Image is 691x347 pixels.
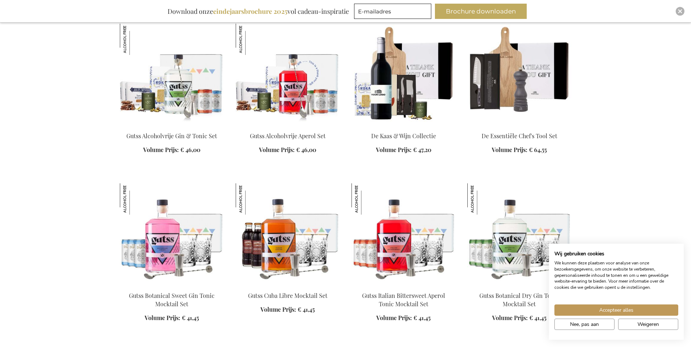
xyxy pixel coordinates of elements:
[618,319,678,330] button: Alle cookies weigeren
[352,123,456,129] a: De Kaas & Wijn Collectie
[435,4,527,19] button: Brochure downloaden
[352,183,383,215] img: Gutss Italian Bittersweet Aperol Tonic Mocktail Set
[354,4,433,21] form: marketing offers and promotions
[260,306,296,313] span: Volume Prijs:
[236,183,340,285] img: Gutss Cuba Libre Mocktail Set
[376,146,431,154] a: Volume Prijs: € 47,20
[248,292,327,299] a: Gutss Cuba Libre Mocktail Set
[678,9,682,13] img: Close
[599,306,633,314] span: Accepteer alles
[236,24,267,55] img: Gutss Alcoholvrije Aperol Set
[120,282,224,289] a: Gutss Botanical Sweet Gin Tonic Mocktail Set Gutss Botanical Sweet Gin Tonic Mocktail Set
[529,146,547,153] span: € 64,55
[120,183,151,215] img: Gutss Botanical Sweet Gin Tonic Mocktail Set
[376,146,412,153] span: Volume Prijs:
[120,183,224,285] img: Gutss Botanical Sweet Gin Tonic Mocktail Set
[570,320,599,328] span: Nee, pas aan
[529,314,546,322] span: € 41,45
[213,7,287,16] b: eindejaarsbrochure 2025
[143,146,200,154] a: Volume Prijs: € 46,00
[182,314,199,322] span: € 41,45
[371,132,436,140] a: De Kaas & Wijn Collectie
[554,260,678,291] p: We kunnen deze plaatsen voor analyse van onze bezoekersgegevens, om onze website te verbeteren, g...
[676,7,684,16] div: Close
[352,24,456,125] img: De Kaas & Wijn Collectie
[352,282,456,289] a: Gutss Italian Bittersweet Aperol Tonic Mocktail Set Gutss Italian Bittersweet Aperol Tonic Mockta...
[362,292,445,308] a: Gutss Italian Bittersweet Aperol Tonic Mocktail Set
[554,319,615,330] button: Pas cookie voorkeuren aan
[120,123,224,129] a: Gutss Non-Alcoholic Gin & Tonic Set Gutss Alcoholvrije Gin & Tonic Set
[129,292,215,308] a: Gutss Botanical Sweet Gin Tonic Mocktail Set
[492,314,528,322] span: Volume Prijs:
[479,292,559,308] a: Gutss Botanical Dry Gin Tonic Mocktail Set
[467,123,572,129] a: De Essentiële Chef's Tool Set
[492,146,527,153] span: Volume Prijs:
[637,320,659,328] span: Weigeren
[145,314,180,322] span: Volume Prijs:
[467,183,572,285] img: Gutss Botanical Dry Gin Tonic Mocktail Set
[492,314,546,322] a: Volume Prijs: € 41,45
[180,146,200,153] span: € 46,00
[467,183,499,215] img: Gutss Botanical Dry Gin Tonic Mocktail Set
[482,132,557,140] a: De Essentiële Chef's Tool Set
[352,183,456,285] img: Gutss Italian Bittersweet Aperol Tonic Mocktail Set
[120,24,151,55] img: Gutss Alcoholvrije Gin & Tonic Set
[126,132,217,140] a: Gutss Alcoholvrije Gin & Tonic Set
[554,251,678,257] h2: Wij gebruiken cookies
[143,146,179,153] span: Volume Prijs:
[145,314,199,322] a: Volume Prijs: € 41,45
[236,24,340,125] img: Gutss Alcoholvrije Aperol Set
[413,314,431,322] span: € 41,45
[164,4,352,19] div: Download onze vol cadeau-inspiratie
[467,24,572,125] img: De Essentiële Chef's Tool Set
[298,306,315,313] span: € 41,45
[236,282,340,289] a: Gutss Cuba Libre Mocktail Set Gutss Cuba Libre Mocktail Set
[120,24,224,125] img: Gutss Non-Alcoholic Gin & Tonic Set
[236,183,267,215] img: Gutss Cuba Libre Mocktail Set
[354,4,431,19] input: E-mailadres
[376,314,412,322] span: Volume Prijs:
[260,306,315,314] a: Volume Prijs: € 41,45
[492,146,547,154] a: Volume Prijs: € 64,55
[554,304,678,316] button: Accepteer alle cookies
[376,314,431,322] a: Volume Prijs: € 41,45
[413,146,431,153] span: € 47,20
[467,282,572,289] a: Gutss Botanical Dry Gin Tonic Mocktail Set Gutss Botanical Dry Gin Tonic Mocktail Set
